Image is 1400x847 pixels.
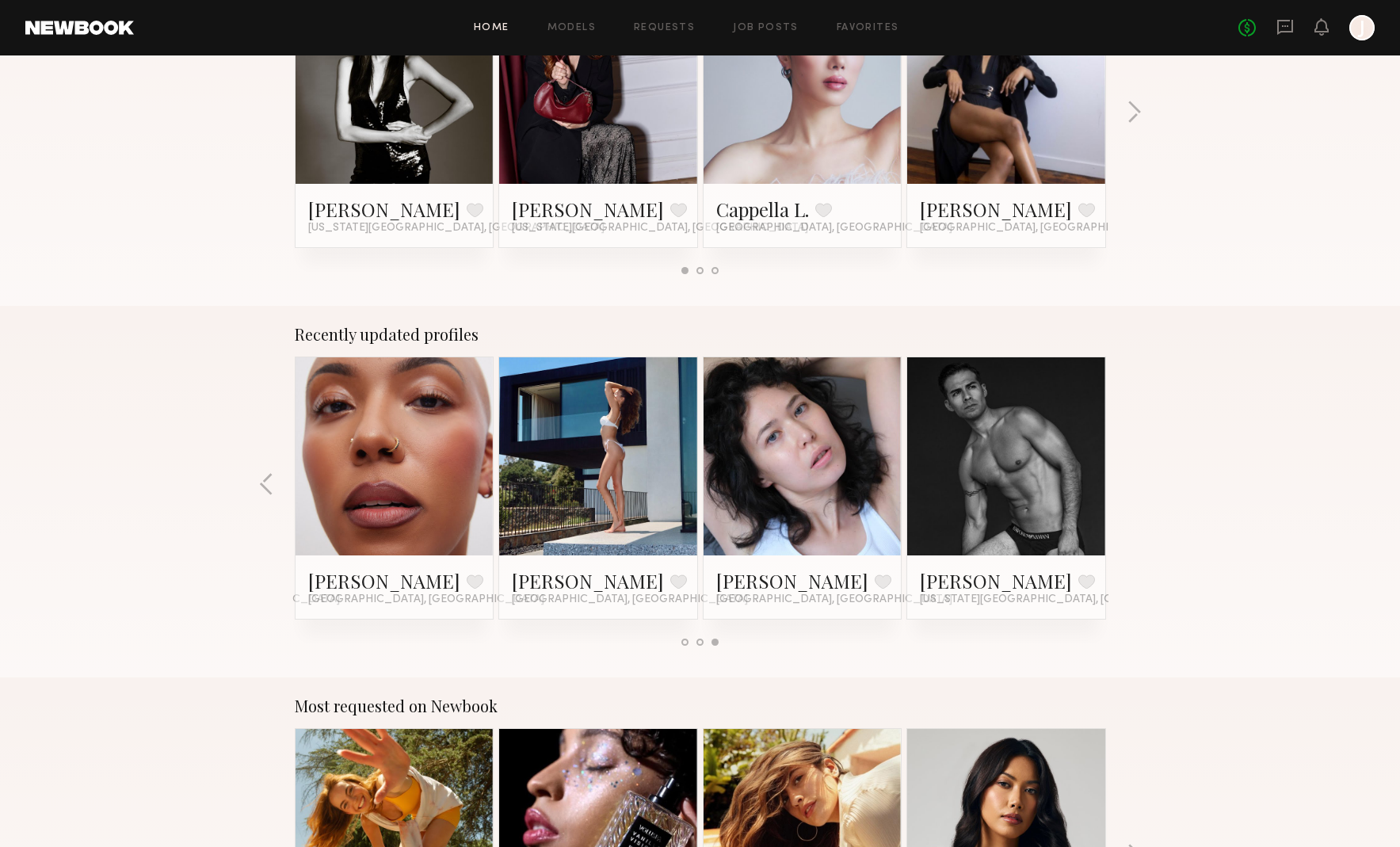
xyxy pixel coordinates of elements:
[920,593,1216,606] span: [US_STATE][GEOGRAPHIC_DATA], [GEOGRAPHIC_DATA]
[716,196,809,222] a: Cappella L.
[308,196,460,222] a: [PERSON_NAME]
[1349,15,1375,40] a: J
[295,696,1106,715] div: Most requested on Newbook
[295,325,1106,344] div: Recently updated profiles
[308,568,460,593] a: [PERSON_NAME]
[512,568,664,593] a: [PERSON_NAME]
[716,222,952,235] span: [GEOGRAPHIC_DATA], [GEOGRAPHIC_DATA]
[920,568,1072,593] a: [PERSON_NAME]
[512,196,664,222] a: [PERSON_NAME]
[547,23,596,33] a: Models
[716,593,952,606] span: [GEOGRAPHIC_DATA], [GEOGRAPHIC_DATA]
[716,568,868,593] a: [PERSON_NAME]
[920,222,1156,235] span: [GEOGRAPHIC_DATA], [GEOGRAPHIC_DATA]
[733,23,799,33] a: Job Posts
[837,23,899,33] a: Favorites
[474,23,509,33] a: Home
[512,593,748,606] span: [GEOGRAPHIC_DATA], [GEOGRAPHIC_DATA]
[308,222,605,235] span: [US_STATE][GEOGRAPHIC_DATA], [GEOGRAPHIC_DATA]
[308,593,544,606] span: [GEOGRAPHIC_DATA], [GEOGRAPHIC_DATA]
[512,222,808,235] span: [US_STATE][GEOGRAPHIC_DATA], [GEOGRAPHIC_DATA]
[920,196,1072,222] a: [PERSON_NAME]
[634,23,695,33] a: Requests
